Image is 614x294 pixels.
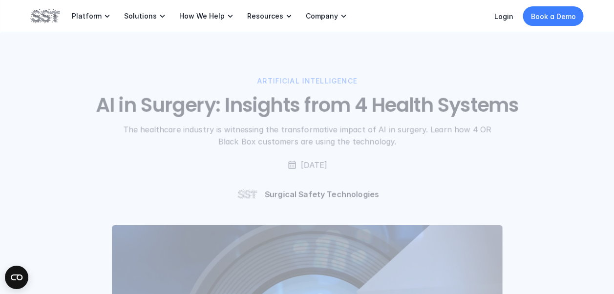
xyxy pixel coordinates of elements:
a: Login [494,12,513,21]
p: Platform [72,12,102,21]
p: Company [306,12,338,21]
p: [DATE] [301,159,327,171]
h1: AI in Surgery: Insights from 4 Health Systems [86,93,529,118]
p: Surgical Safety Technologies [265,189,379,199]
p: Resources [247,12,283,21]
button: Open CMP widget [5,266,28,289]
a: Book a Demo [523,6,584,26]
p: ARTIFICIAL INTELLIGENCE [257,76,357,86]
p: Book a Demo [531,11,576,21]
img: SST logo [31,8,60,24]
p: Solutions [124,12,157,21]
p: The healthcare industry is witnessing the transformative impact of AI in surgery. Learn how 4 OR ... [113,124,500,147]
p: How We Help [179,12,225,21]
img: Surgical Safety Technologies logo [235,183,259,206]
